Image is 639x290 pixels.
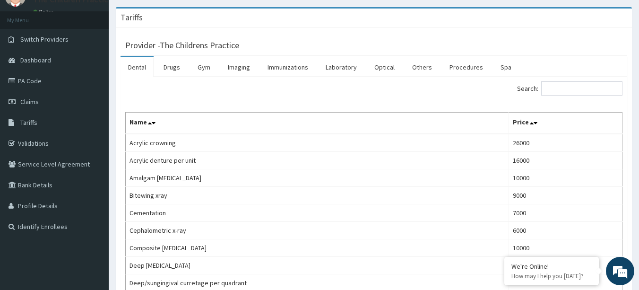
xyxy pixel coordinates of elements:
[121,57,154,77] a: Dental
[511,272,592,280] p: How may I help you today?
[509,239,622,257] td: 10000
[55,86,130,181] span: We're online!
[126,187,509,204] td: Bitewing xray
[126,152,509,169] td: Acrylic denture per unit
[126,239,509,257] td: Composite [MEDICAL_DATA]
[509,113,622,134] th: Price
[318,57,364,77] a: Laboratory
[493,57,519,77] a: Spa
[126,204,509,222] td: Cementation
[220,57,258,77] a: Imaging
[5,191,180,224] textarea: Type your message and hit 'Enter'
[33,9,56,15] a: Online
[125,41,239,50] h3: Provider - The Childrens Practice
[20,56,51,64] span: Dashboard
[260,57,316,77] a: Immunizations
[20,97,39,106] span: Claims
[126,257,509,274] td: Deep [MEDICAL_DATA]
[509,134,622,152] td: 26000
[509,222,622,239] td: 6000
[20,35,69,44] span: Switch Providers
[20,118,37,127] span: Tariffs
[17,47,38,71] img: d_794563401_company_1708531726252_794563401
[509,204,622,222] td: 7000
[511,262,592,271] div: We're Online!
[509,152,622,169] td: 16000
[126,113,509,134] th: Name
[156,57,188,77] a: Drugs
[126,169,509,187] td: Amalgam [MEDICAL_DATA]
[541,81,622,96] input: Search:
[517,81,622,96] label: Search:
[121,13,143,22] h3: Tariffs
[405,57,440,77] a: Others
[49,53,159,65] div: Chat with us now
[155,5,178,27] div: Minimize live chat window
[190,57,218,77] a: Gym
[367,57,402,77] a: Optical
[126,222,509,239] td: Cephalometric x-ray
[126,134,509,152] td: Acrylic crowning
[509,169,622,187] td: 10000
[509,187,622,204] td: 9000
[442,57,491,77] a: Procedures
